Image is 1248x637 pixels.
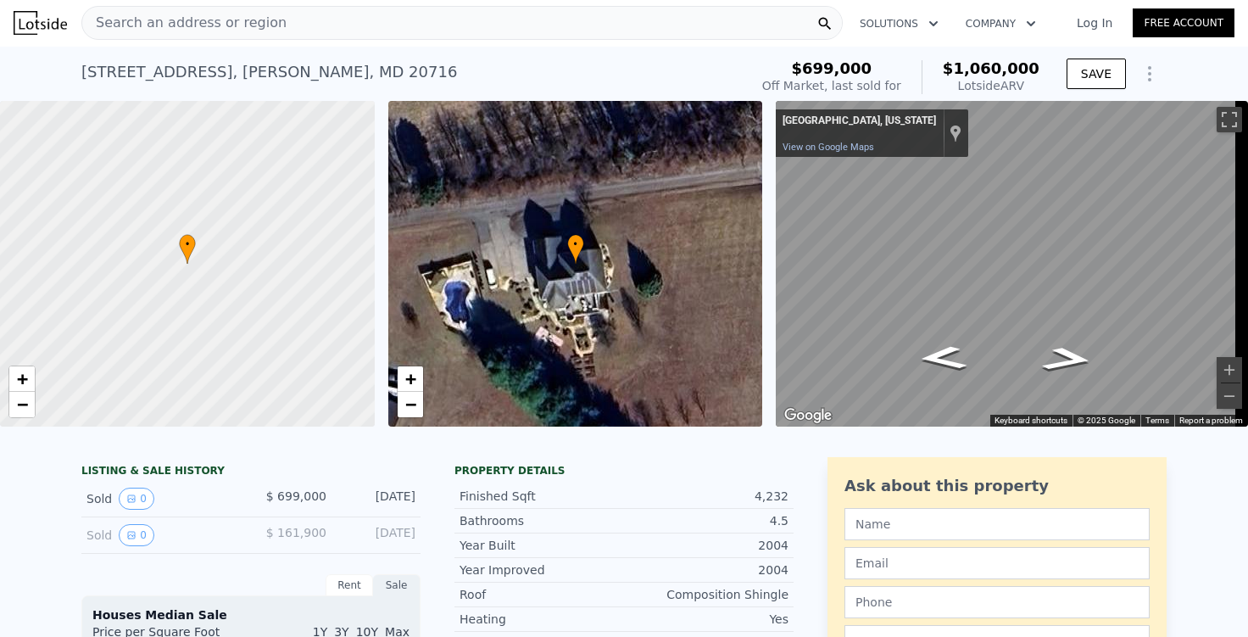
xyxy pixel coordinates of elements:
div: 4.5 [624,512,788,529]
div: • [179,234,196,264]
a: View on Google Maps [783,142,874,153]
button: View historical data [119,488,154,510]
span: Search an address or region [82,13,287,33]
div: Sold [86,524,237,546]
div: Sold [86,488,237,510]
a: Free Account [1133,8,1234,37]
span: − [404,394,415,415]
div: Roof [460,586,624,603]
div: [DATE] [340,488,415,510]
div: LISTING & SALE HISTORY [81,464,421,481]
span: $1,060,000 [943,59,1039,77]
div: • [567,234,584,264]
a: Zoom in [398,366,423,392]
button: Zoom out [1217,383,1242,409]
button: Company [952,8,1050,39]
a: Log In [1056,14,1133,31]
button: Toggle fullscreen view [1217,107,1242,132]
div: [STREET_ADDRESS] , [PERSON_NAME] , MD 20716 [81,60,457,84]
div: [GEOGRAPHIC_DATA], [US_STATE] [783,115,936,128]
a: Zoom out [9,392,35,417]
input: Phone [844,586,1150,618]
span: + [404,368,415,389]
span: $ 161,900 [266,526,326,539]
div: Street View [776,101,1248,427]
div: Finished Sqft [460,488,624,505]
button: Zoom in [1217,357,1242,383]
div: Composition Shingle [624,586,788,603]
path: Go West [1021,341,1116,377]
a: Open this area in Google Maps (opens a new window) [780,405,836,427]
div: 4,232 [624,488,788,505]
span: © 2025 Google [1078,416,1135,425]
div: Rent [326,574,373,596]
div: Year Improved [460,562,624,578]
button: Keyboard shortcuts [994,415,1067,427]
path: Go East [898,340,987,376]
div: 2004 [624,537,788,554]
div: Map [776,101,1248,427]
span: • [179,237,196,252]
a: Zoom in [9,366,35,392]
div: Year Built [460,537,624,554]
div: Off Market, last sold for [762,77,901,94]
a: Zoom out [398,392,423,417]
span: $699,000 [792,59,872,77]
input: Email [844,547,1150,579]
span: $ 699,000 [266,489,326,503]
div: 2004 [624,562,788,578]
a: Terms (opens in new tab) [1145,416,1169,425]
div: Ask about this property [844,474,1150,498]
a: Report a problem [1179,416,1243,425]
button: View historical data [119,524,154,546]
div: Bathrooms [460,512,624,529]
div: Heating [460,611,624,628]
div: Sale [373,574,421,596]
button: SAVE [1067,59,1126,89]
span: − [17,394,28,415]
a: Show location on map [950,124,961,142]
span: • [567,237,584,252]
div: [DATE] [340,524,415,546]
div: Yes [624,611,788,628]
img: Lotside [14,11,67,35]
img: Google [780,405,836,427]
input: Name [844,508,1150,540]
button: Show Options [1133,57,1167,91]
span: + [17,368,28,389]
div: Lotside ARV [943,77,1039,94]
div: Houses Median Sale [92,606,409,623]
button: Solutions [846,8,952,39]
div: Property details [454,464,794,478]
